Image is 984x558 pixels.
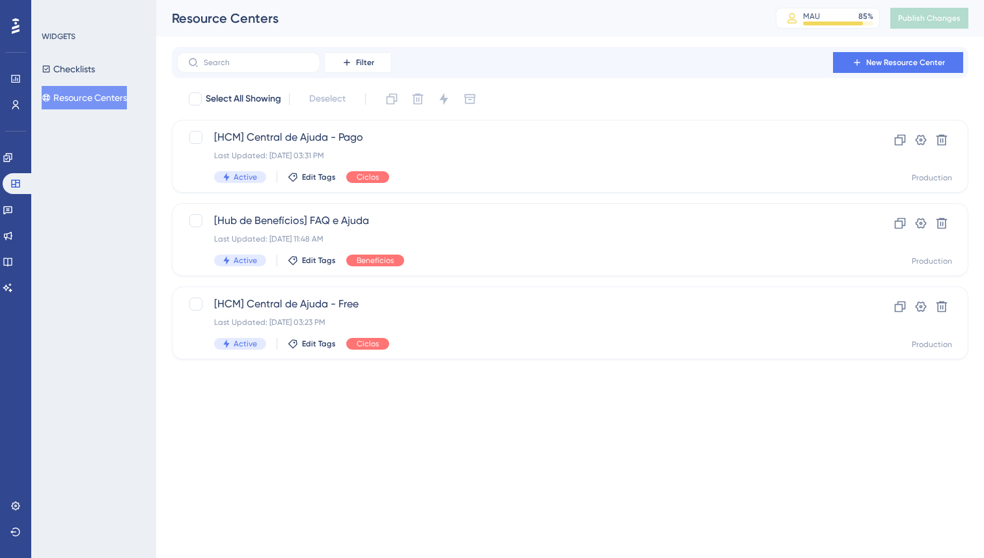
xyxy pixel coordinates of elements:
[172,9,743,27] div: Resource Centers
[288,339,336,349] button: Edit Tags
[325,52,390,73] button: Filter
[234,339,257,349] span: Active
[214,213,822,229] span: [Hub de Benefícios] FAQ e Ajuda
[309,91,346,107] span: Deselect
[357,255,394,266] span: Benefícios
[42,31,75,42] div: WIDGETS
[929,507,968,546] iframe: UserGuiding AI Assistant Launcher
[302,172,336,182] span: Edit Tags
[803,11,820,21] div: MAU
[214,130,822,145] span: [HCM] Central de Ajuda - Pago
[206,91,281,107] span: Select All Showing
[357,339,379,349] span: Ciclos
[288,255,336,266] button: Edit Tags
[42,86,127,109] button: Resource Centers
[866,57,945,68] span: New Resource Center
[833,52,963,73] button: New Resource Center
[234,255,257,266] span: Active
[42,57,95,81] button: Checklists
[234,172,257,182] span: Active
[912,173,952,183] div: Production
[302,255,336,266] span: Edit Tags
[214,296,822,312] span: [HCM] Central de Ajuda - Free
[302,339,336,349] span: Edit Tags
[356,57,374,68] span: Filter
[912,339,952,350] div: Production
[858,11,873,21] div: 85 %
[912,256,952,266] div: Production
[898,13,961,23] span: Publish Changes
[890,8,968,29] button: Publish Changes
[297,87,357,111] button: Deselect
[214,234,822,244] div: Last Updated: [DATE] 11:48 AM
[214,150,822,161] div: Last Updated: [DATE] 03:31 PM
[357,172,379,182] span: Ciclos
[204,58,309,67] input: Search
[288,172,336,182] button: Edit Tags
[214,317,822,328] div: Last Updated: [DATE] 03:23 PM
